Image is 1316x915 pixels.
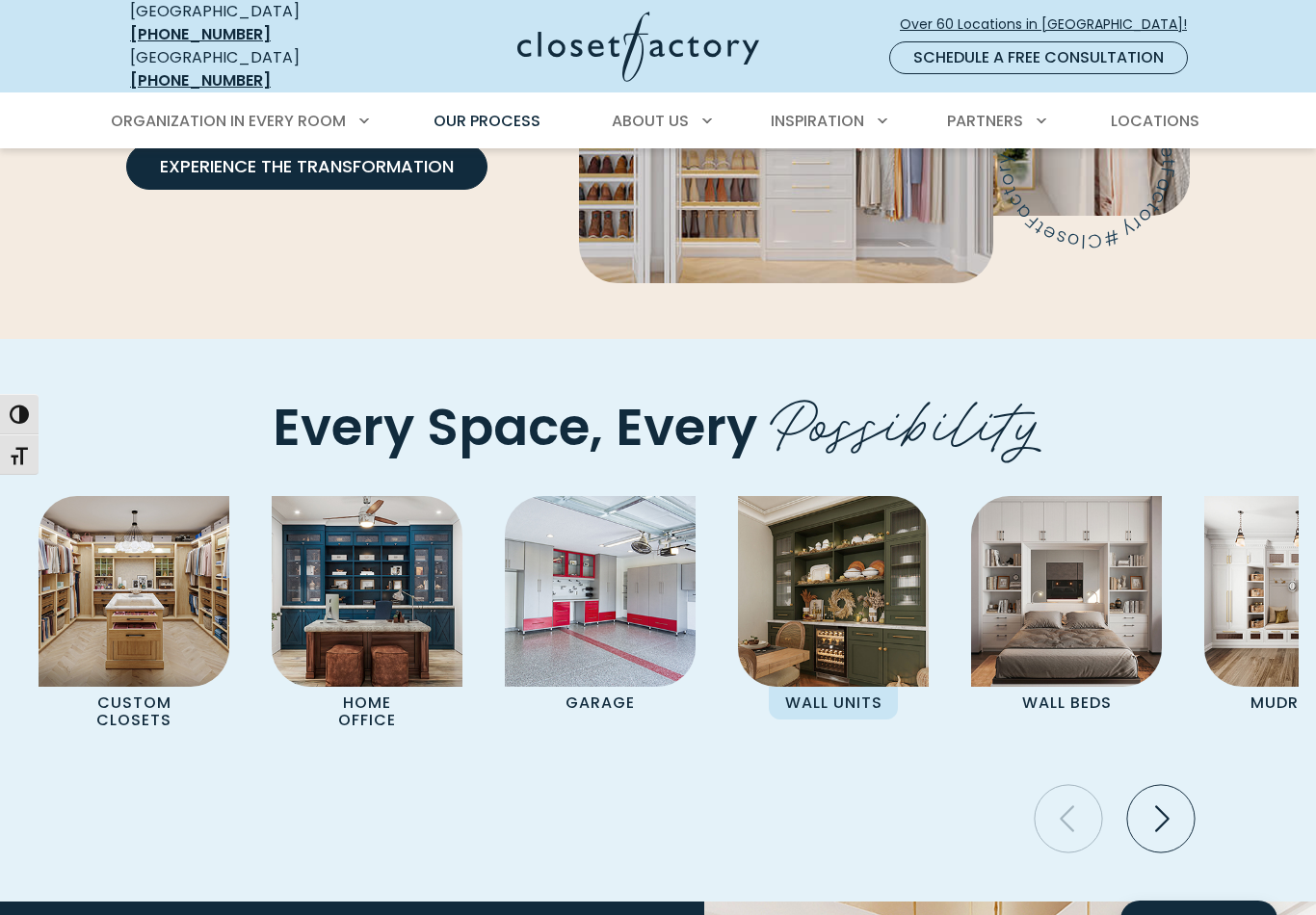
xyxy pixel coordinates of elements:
[900,14,1202,35] span: Over 60 Locations in [GEOGRAPHIC_DATA]!
[1183,229,1189,255] text: l
[971,496,1162,687] img: Wall Bed
[1096,171,1124,189] text: o
[1190,228,1207,255] text: C
[1230,212,1251,237] text: r
[272,496,462,687] img: Home Office featuring desk and custom cabinetry
[434,110,540,132] span: Our Process
[1258,145,1285,159] text: e
[1094,152,1120,163] text: y
[947,110,1023,132] span: Partners
[889,41,1188,74] a: Schedule a Free Consultation
[536,687,666,719] p: Garage
[17,496,250,738] a: Custom Closet with island Custom Closets
[1112,199,1140,225] text: a
[130,23,271,45] a: [PHONE_NUMBER]
[1122,208,1146,234] text: F
[1104,189,1132,212] text: c
[738,496,929,687] img: Wall unit
[1249,188,1277,210] text: c
[771,110,864,132] span: Inspiration
[769,687,899,719] p: Wall Units
[130,69,271,91] a: [PHONE_NUMBER]
[69,687,199,738] p: Custom Closets
[97,94,1219,148] nav: Primary Menu
[1257,167,1284,180] text: F
[1236,203,1263,229] text: o
[484,496,717,719] a: Garage Cabinets Garage
[1111,110,1199,132] span: Locations
[111,110,346,132] span: Organization in Every Room
[770,370,1044,465] span: Possibility
[1221,217,1243,245] text: y
[1027,777,1110,860] button: Previous slide
[126,144,487,190] a: Experience the Transformation
[717,496,950,719] a: Wall unit Wall Units
[1253,175,1282,196] text: a
[1156,224,1172,251] text: s
[950,496,1183,719] a: Wall Bed Wall Beds
[505,496,696,687] img: Garage Cabinets
[616,391,757,463] span: Every
[303,687,433,738] p: Home Office
[1246,198,1269,218] text: t
[273,391,603,463] span: Every Space,
[1133,217,1152,241] text: t
[1261,160,1285,168] text: t
[517,12,759,82] img: Closet Factory Logo
[1100,183,1125,198] text: t
[1142,219,1164,248] text: e
[612,110,689,132] span: About Us
[1119,777,1202,860] button: Next slide
[1002,687,1132,719] p: Wall Beds
[899,8,1203,41] a: Over 60 Locations in [GEOGRAPHIC_DATA]!
[250,496,484,738] a: Home Office featuring desk and custom cabinetry Home Office
[1169,227,1184,255] text: o
[1094,164,1121,173] text: r
[130,46,366,92] div: [GEOGRAPHIC_DATA]
[39,496,229,687] img: Custom Closet with island
[1203,223,1225,253] text: #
